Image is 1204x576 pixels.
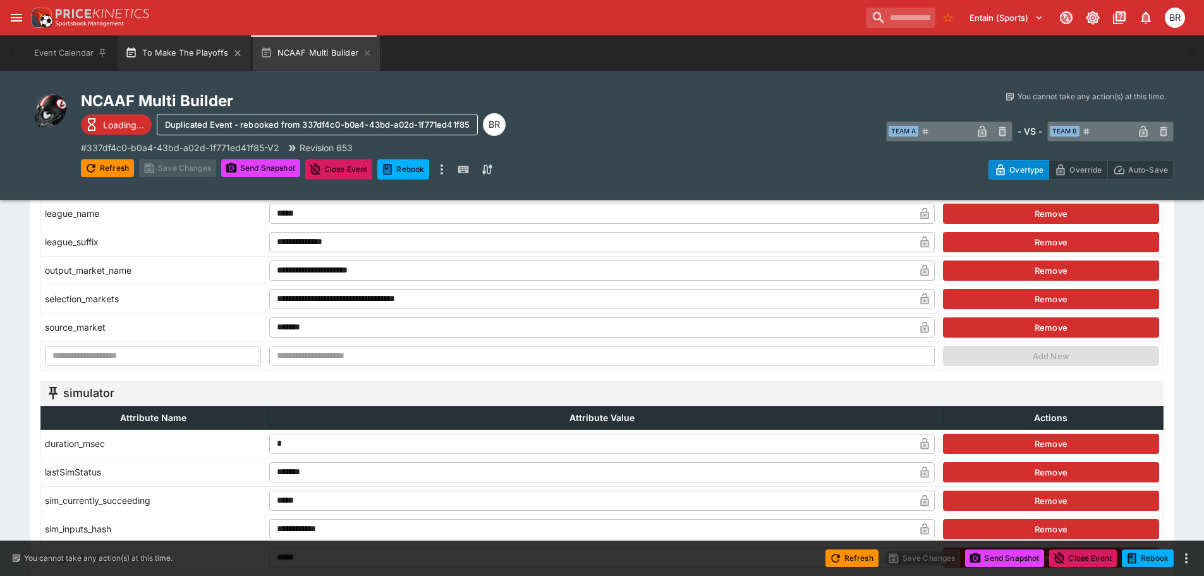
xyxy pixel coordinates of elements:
button: Toggle light/dark mode [1081,6,1104,29]
span: Team B [1050,126,1079,137]
td: output_market_name [41,256,265,285]
button: more [1179,551,1194,566]
button: Close Event [1049,549,1117,567]
button: Send Snapshot [221,159,300,177]
button: NCAAF Multi Builder [253,35,380,71]
button: Auto-Save [1107,160,1174,180]
div: Start From [988,160,1174,180]
td: sim_currently_succeeding [41,486,265,515]
p: Copy To Clipboard [81,141,279,154]
h2: Copy To Clipboard [81,91,628,111]
button: Duplicated Event - rebooked from 337df4c0-b0a4-43bd-a02d-1f771ed41f85 [377,159,429,180]
td: league_suffix [41,228,265,256]
p: Overtype [1009,163,1043,176]
td: sim_inputs_hash [41,515,265,543]
button: Event Calendar [27,35,115,71]
p: You cannot take any action(s) at this time. [24,553,173,564]
button: Remove [943,434,1159,454]
div: Ben Raymond [483,113,506,136]
button: Notifications [1134,6,1157,29]
input: search [866,8,935,28]
img: PriceKinetics [56,9,149,18]
button: Remove [943,462,1159,482]
button: Remove [943,491,1159,511]
h6: - VS - [1018,125,1042,138]
td: selection_markets [41,285,265,313]
button: Duplicated Event - rebooked from 337df4c0-b0a4-43bd-a02d-1f771ed41f85 [1122,549,1174,567]
button: Remove [943,317,1159,338]
button: Remove [943,260,1159,281]
button: Remove [943,519,1159,539]
button: No Bookmarks [938,8,958,28]
img: Sportsbook Management [56,21,124,27]
button: Remove [943,232,1159,252]
button: Close Event [305,159,373,180]
button: Overtype [988,160,1049,180]
button: Duplicated Event - rebooked from 337df4c0-b0a4-43bd-a02d-1f771ed41f85 [157,114,478,135]
div: Ben Raymond [1165,8,1185,28]
button: Send Snapshot [965,549,1044,567]
td: lastSimStatus [41,458,265,486]
button: more [434,159,449,180]
p: Override [1069,163,1102,176]
th: Attribute Name [41,406,265,429]
td: league_name [41,199,265,228]
button: Ben Raymond [1161,4,1189,32]
p: Revision 653 [300,141,353,154]
h5: simulator [63,386,114,400]
button: Refresh [825,549,879,567]
td: duration_msec [41,429,265,458]
button: Documentation [1108,6,1131,29]
button: Refresh [81,159,134,177]
p: Auto-Save [1128,163,1168,176]
button: Remove [943,204,1159,224]
p: Loading... [103,118,144,132]
button: Override [1049,160,1107,180]
td: source_market [41,313,265,341]
p: You cannot take any action(s) at this time. [1018,91,1166,102]
th: Attribute Value [265,406,939,429]
button: Select Tenant [962,8,1051,28]
img: PriceKinetics Logo [28,5,53,30]
button: open drawer [5,6,28,29]
img: american_football.png [30,91,71,132]
button: Connected to PK [1055,6,1078,29]
th: Actions [939,406,1163,429]
button: To Make The Playoffs [118,35,250,71]
span: Team A [889,126,918,137]
button: Remove [943,289,1159,309]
